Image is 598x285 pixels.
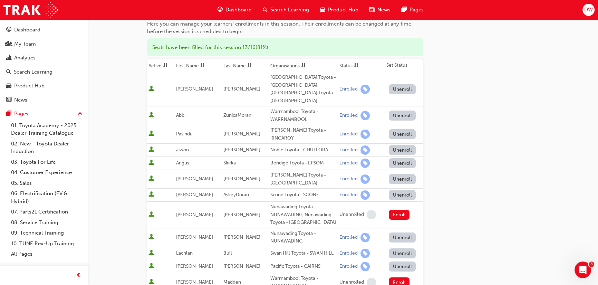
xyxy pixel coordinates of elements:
span: [PERSON_NAME] [223,234,260,240]
span: sorting-icon [354,63,359,69]
span: User is active [148,250,154,257]
span: User is active [148,160,154,167]
span: learningRecordVerb_ENROLL-icon [360,85,370,94]
div: Enrolled [339,192,358,198]
span: [PERSON_NAME] [176,212,213,218]
span: guage-icon [6,27,11,33]
div: Enrolled [339,176,358,182]
span: ZunicaMoran [223,112,251,118]
span: learningRecordVerb_ENROLL-icon [360,130,370,139]
div: Enrolled [339,263,358,270]
div: Search Learning [14,68,52,76]
a: car-iconProduct Hub [315,3,364,17]
span: Skirka [223,160,236,166]
span: Bull [223,250,232,256]
a: 08. Service Training [8,217,85,228]
div: Enrolled [339,250,358,257]
span: [PERSON_NAME] [176,279,213,285]
button: Unenroll [389,158,416,168]
button: Unenroll [389,232,416,243]
th: Toggle SortBy [222,59,269,72]
div: My Team [14,40,36,48]
span: [PERSON_NAME] [223,86,260,92]
span: [PERSON_NAME] [223,176,260,182]
span: Lachlan [176,250,193,256]
span: [PERSON_NAME] [176,263,213,269]
button: Unenroll [389,190,416,200]
div: Dashboard [14,26,40,34]
div: Enrolled [339,131,358,137]
div: Warrnambool Toyota - WARRNAMBOOL [270,108,337,123]
span: Pasindu [176,131,193,137]
span: [PERSON_NAME] [176,176,213,182]
div: [PERSON_NAME] Toyota - KINGAROY [270,126,337,142]
a: 04. Customer Experience [8,167,85,178]
span: User is active [148,112,154,119]
a: Product Hub [3,79,85,92]
a: guage-iconDashboard [212,3,257,17]
span: [PERSON_NAME] [223,147,260,153]
iframe: Intercom live chat [575,262,591,278]
span: learningRecordVerb_ENROLL-icon [360,159,370,168]
span: learningRecordVerb_ENROLL-icon [360,262,370,271]
button: DW [582,4,595,16]
div: Nunawading Toyota - NUNAWADING [270,230,337,245]
span: User is active [148,131,154,137]
span: prev-icon [76,271,81,280]
div: Product Hub [14,82,45,90]
a: search-iconSearch Learning [257,3,315,17]
div: Enrolled [339,86,358,93]
span: User is active [148,234,154,241]
div: Noble Toyota - CHULLORA [270,146,337,154]
span: news-icon [369,6,375,14]
span: News [377,6,390,14]
a: 01. Toyota Academy - 2025 Dealer Training Catalogue [8,120,85,139]
div: Pages [14,110,28,118]
span: Angus [176,160,189,166]
button: Enroll [389,210,409,220]
a: 07. Parts21 Certification [8,207,85,217]
a: News [3,94,85,106]
span: pages-icon [402,6,407,14]
div: Seats have been filled for this session : 13 / 16 ( 81% ) [147,38,423,57]
button: Unenroll [389,84,416,94]
span: up-icon [78,110,83,118]
a: 06. Electrification (EV & Hybrid) [8,188,85,207]
span: [PERSON_NAME] [223,131,260,137]
span: Madden [223,279,241,285]
span: search-icon [263,6,268,14]
button: Unenroll [389,248,416,258]
div: Enrolled [339,112,358,119]
span: news-icon [6,97,11,103]
div: Enrolled [339,147,358,153]
span: sorting-icon [200,63,205,69]
span: 3 [589,262,594,267]
div: Pacific Toyota - CAIRNS [270,263,337,270]
span: sorting-icon [247,63,252,69]
span: [PERSON_NAME] [223,263,260,269]
span: search-icon [6,69,11,75]
button: Unenroll [389,174,416,184]
div: News [14,96,27,104]
th: Toggle SortBy [269,59,338,72]
span: learningRecordVerb_ENROLL-icon [360,249,370,258]
div: Bendigo Toyota - EPSOM [270,159,337,167]
button: Pages [3,107,85,120]
a: 09. Technical Training [8,228,85,238]
span: Abbi [176,112,185,118]
span: guage-icon [218,6,223,14]
span: chart-icon [6,55,11,61]
a: Search Learning [3,66,85,78]
button: DashboardMy TeamAnalyticsSearch LearningProduct HubNews [3,22,85,107]
span: learningRecordVerb_ENROLL-icon [360,111,370,120]
span: people-icon [6,41,11,47]
th: Toggle SortBy [175,59,222,72]
span: DW [584,6,593,14]
div: Unenrolled [339,211,364,218]
span: Jiwon [176,147,189,153]
a: Dashboard [3,23,85,36]
button: Unenroll [389,145,416,155]
img: Trak [3,2,58,18]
